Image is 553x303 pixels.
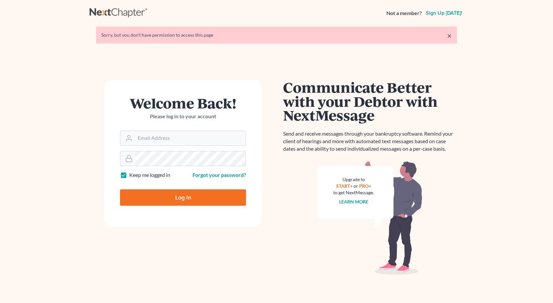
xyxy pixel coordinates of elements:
label: Keep me logged in [129,171,170,179]
img: nextmessage_bg-59042aed3d76b12b5cd301f8e5b87938c9018125f34e5fa2b7a6b67550977c72.svg [317,161,422,275]
div: Upgrade to [333,176,374,183]
p: Send and receive messages through your bankruptcy software. Remind your client of hearings and mo... [283,130,457,153]
p: Please log in to your account [120,113,246,120]
a: × [447,32,452,40]
h1: Communicate Better with your Debtor with NextMessage [283,80,457,122]
a: PRO+ [359,183,371,189]
a: Sign up [DATE]! [424,10,463,16]
a: Learn more [339,199,368,204]
strong: Not a member? [386,9,422,17]
a: START+ [336,183,353,189]
h1: Welcome Back! [120,96,246,110]
div: Sorry, but you don't have permission to access this page [101,32,452,38]
a: Forgot your password? [193,172,246,178]
div: to get NextMessage. [333,189,374,196]
span: or [354,183,358,189]
input: Email Address [135,131,246,145]
input: Log In [120,189,246,206]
